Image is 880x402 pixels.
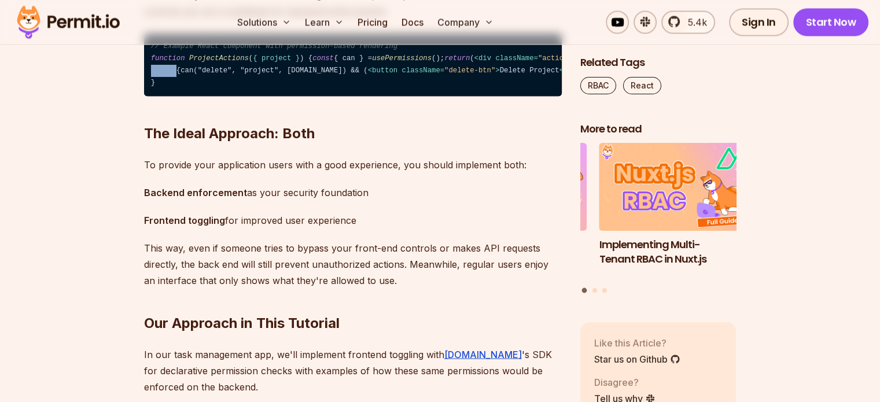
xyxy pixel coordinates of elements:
[402,67,440,75] span: className
[144,212,562,228] p: for improved user experience
[144,34,562,97] code: ( ) { { can } = (); ( ); }
[233,10,296,34] button: Solutions
[397,10,428,34] a: Docs
[144,267,562,332] h2: Our Approach in This Tutorial
[594,336,680,350] p: Like this Article?
[580,77,616,94] a: RBAC
[594,375,656,389] p: Disagree?
[444,54,470,62] span: return
[661,10,715,34] a: 5.4k
[478,54,491,62] span: div
[623,77,661,94] a: React
[144,239,562,288] p: This way, even if someone tries to bypass your front-end controls or makes API requests directly,...
[372,67,397,75] span: button
[253,54,300,62] span: { project }
[189,54,249,62] span: ProjectActions
[433,10,498,34] button: Company
[144,346,562,394] p: In our task management app, we'll implement frontend toggling with 's SDK for declarative permiss...
[144,214,225,226] strong: Frontend toggling
[602,288,607,293] button: Go to slide 3
[474,54,581,62] span: < = >
[444,67,495,75] span: "delete-btn"
[300,10,348,34] button: Learn
[353,10,392,34] a: Pricing
[372,54,432,62] span: usePermissions
[151,54,185,62] span: function
[599,143,756,231] img: Implementing Multi-Tenant RBAC in Nuxt.js
[538,54,576,62] span: "actions"
[151,42,397,50] span: // Example React component with permission-based rendering
[599,143,756,281] a: Implementing Multi-Tenant RBAC in Nuxt.jsImplementing Multi-Tenant RBAC in Nuxt.js
[144,186,247,198] strong: Backend enforcement
[592,288,597,293] button: Go to slide 2
[12,2,125,42] img: Permit logo
[599,143,756,281] li: 1 of 3
[368,67,500,75] span: < = >
[599,238,756,267] h3: Implementing Multi-Tenant RBAC in Nuxt.js
[582,288,587,293] button: Go to slide 1
[580,143,737,295] div: Posts
[312,54,334,62] span: const
[729,8,789,36] a: Sign In
[430,143,587,231] img: Policy-Based Access Control (PBAC) Isn’t as Great as You Think
[559,67,598,75] span: </ >
[144,156,562,172] p: To provide your application users with a good experience, you should implement both:
[495,54,533,62] span: className
[681,15,707,29] span: 5.4k
[580,56,737,70] h2: Related Tags
[793,8,869,36] a: Start Now
[430,143,587,281] li: 3 of 3
[444,348,522,360] a: [DOMAIN_NAME]
[144,78,562,142] h2: The Ideal Approach: Both
[430,238,587,281] h3: Policy-Based Access Control (PBAC) Isn’t as Great as You Think
[594,352,680,366] a: Star us on Github
[580,122,737,137] h2: More to read
[144,184,562,200] p: as your security foundation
